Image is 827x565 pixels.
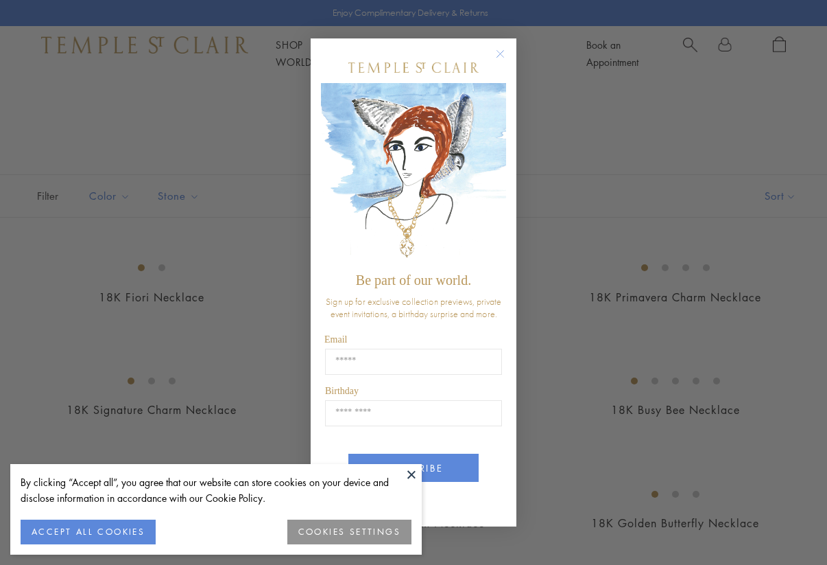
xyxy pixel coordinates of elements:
span: Be part of our world. [356,273,471,288]
img: c4a9eb12-d91a-4d4a-8ee0-386386f4f338.jpeg [321,83,506,266]
span: Sign up for exclusive collection previews, private event invitations, a birthday surprise and more. [326,295,501,320]
img: Temple St. Clair [348,62,479,73]
button: Close dialog [499,52,516,69]
div: By clicking “Accept all”, you agree that our website can store cookies on your device and disclos... [21,474,411,506]
button: SUBSCRIBE [348,454,479,482]
input: Email [325,349,502,375]
span: Email [324,334,347,345]
button: COOKIES SETTINGS [287,520,411,544]
button: ACCEPT ALL COOKIES [21,520,156,544]
span: Birthday [325,386,359,396]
